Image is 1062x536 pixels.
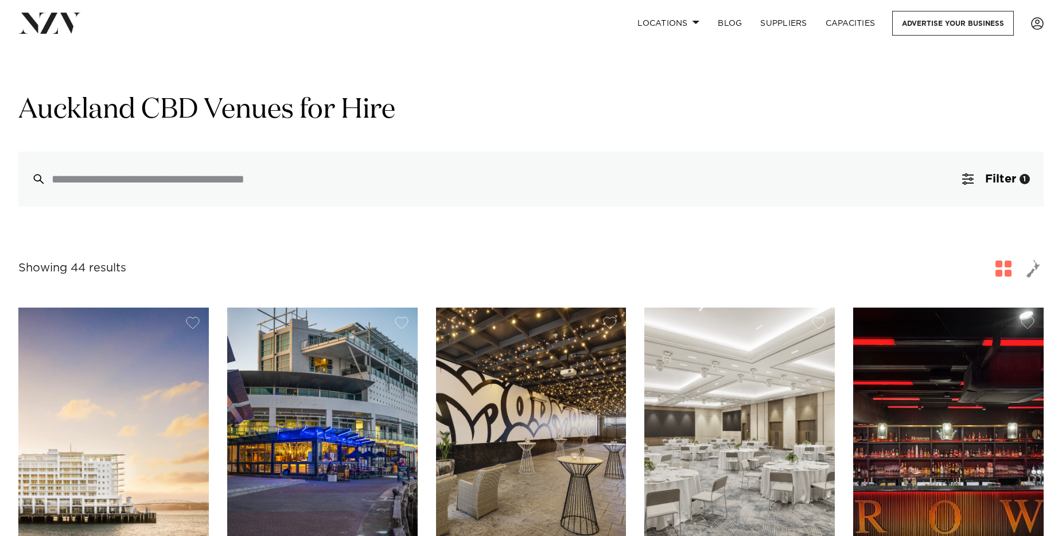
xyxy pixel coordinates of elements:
img: nzv-logo.png [18,13,81,33]
h1: Auckland CBD Venues for Hire [18,92,1044,129]
div: 1 [1020,174,1030,184]
a: BLOG [709,11,751,36]
a: Capacities [816,11,885,36]
div: Showing 44 results [18,259,126,277]
button: Filter1 [948,152,1044,207]
a: SUPPLIERS [751,11,816,36]
a: Locations [628,11,709,36]
a: Advertise your business [892,11,1014,36]
span: Filter [985,173,1016,185]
